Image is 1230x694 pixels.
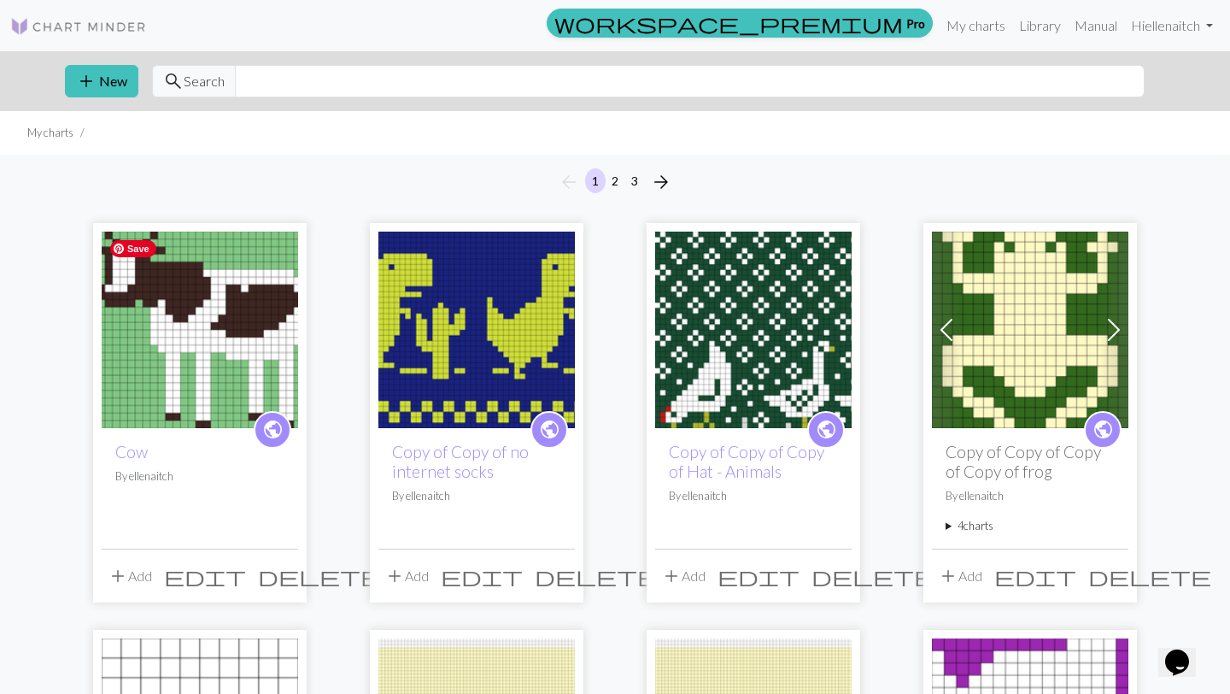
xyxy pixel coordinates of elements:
span: edit [994,564,1076,588]
button: Edit [435,560,529,592]
button: Add [378,560,435,592]
span: delete [535,564,658,588]
i: Edit [164,566,246,586]
span: search [163,69,184,93]
a: public [254,411,291,449]
a: Pro [547,9,933,38]
img: Cow [102,232,298,428]
p: By ellenaitch [115,468,284,485]
button: New [65,65,138,97]
iframe: chat widget [1158,626,1213,677]
button: Edit [988,560,1082,592]
a: My charts [940,9,1012,43]
a: Cow [102,320,298,336]
img: no internet socks [378,232,575,428]
i: Next [651,172,671,192]
a: Copy of Copy of no internet socks [392,442,529,481]
i: public [262,413,284,447]
a: Cow [115,442,148,462]
p: By ellenaitch [669,488,838,504]
a: public [530,411,568,449]
button: Edit [712,560,805,592]
span: edit [717,564,799,588]
a: Library [1012,9,1068,43]
span: edit [441,564,523,588]
i: Edit [441,566,523,586]
i: public [816,413,837,447]
a: Copy of Copy of Copy of Hat - Animals [669,442,824,481]
i: public [539,413,560,447]
span: public [816,416,837,443]
span: edit [164,564,246,588]
a: public [1084,411,1122,449]
span: add [108,564,128,588]
button: 3 [624,168,645,193]
button: Next [644,168,678,196]
button: Edit [158,560,252,592]
button: Delete [1082,560,1217,592]
button: Add [655,560,712,592]
a: public [807,411,845,449]
button: Delete [805,560,940,592]
i: Edit [717,566,799,586]
span: workspace_premium [554,11,903,35]
span: add [938,564,958,588]
img: Hat - Animals [655,232,852,428]
a: Hiellenaitch [1124,9,1220,43]
h2: Copy of Copy of Copy of Copy of frog [946,442,1115,481]
img: frog [932,232,1128,428]
span: arrow_forward [651,170,671,194]
a: Manual [1068,9,1124,43]
button: Add [932,560,988,592]
button: Delete [252,560,387,592]
p: By ellenaitch [392,488,561,504]
span: Search [184,71,225,91]
p: By ellenaitch [946,488,1115,504]
span: add [384,564,405,588]
span: public [1092,416,1114,443]
summary: 4charts [946,518,1115,534]
a: frog [932,320,1128,336]
span: delete [258,564,381,588]
i: Edit [994,566,1076,586]
span: Save [110,240,156,257]
span: delete [1088,564,1211,588]
span: add [76,69,97,93]
img: Logo [10,16,147,37]
button: Delete [529,560,664,592]
span: delete [811,564,934,588]
i: public [1092,413,1114,447]
button: 2 [605,168,625,193]
button: 1 [585,168,606,193]
span: public [539,416,560,443]
a: Hat - Animals [655,320,852,336]
span: add [661,564,682,588]
nav: Page navigation [552,168,678,196]
span: public [262,416,284,443]
button: Add [102,560,158,592]
a: no internet socks [378,320,575,336]
li: My charts [27,125,73,141]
